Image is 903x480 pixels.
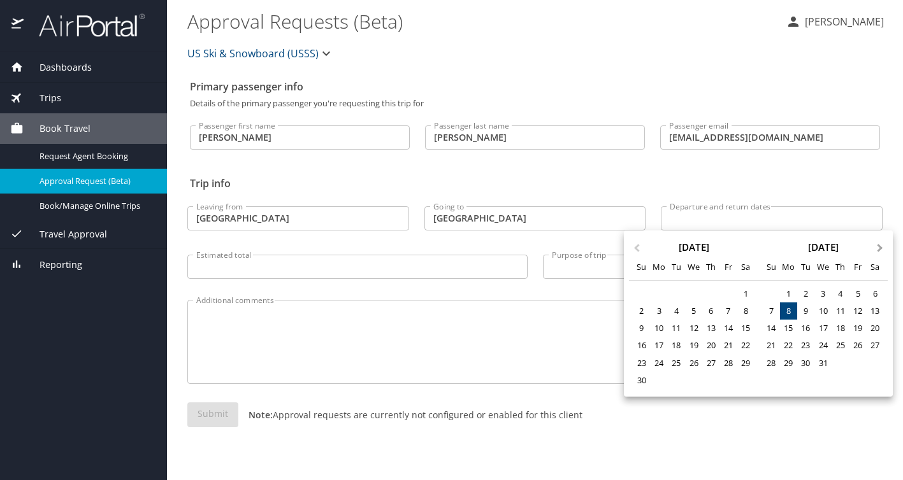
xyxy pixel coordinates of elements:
[702,320,719,337] div: Choose Thursday, November 13th, 2025
[849,320,866,337] div: Choose Friday, December 19th, 2025
[685,258,702,276] div: We
[780,320,797,337] div: Choose Monday, December 15th, 2025
[685,320,702,337] div: Choose Wednesday, November 12th, 2025
[737,355,755,372] div: Choose Saturday, November 29th, 2025
[867,258,884,276] div: Sa
[762,355,779,372] div: Choose Sunday, December 28th, 2025
[797,337,814,354] div: Choose Tuesday, December 23rd, 2025
[633,355,650,372] div: Choose Sunday, November 23rd, 2025
[797,355,814,372] div: Choose Tuesday, December 30th, 2025
[758,243,888,252] div: [DATE]
[849,285,866,302] div: Choose Friday, December 5th, 2025
[719,302,737,320] div: Choose Friday, November 7th, 2025
[719,337,737,354] div: Choose Friday, November 21st, 2025
[633,337,650,354] div: Choose Sunday, November 16th, 2025
[780,302,797,320] div: Choose Monday, December 8th, 2025
[814,285,832,302] div: Choose Wednesday, December 3rd, 2025
[814,355,832,372] div: Choose Wednesday, December 31st, 2025
[651,355,668,372] div: Choose Monday, November 24th, 2025
[702,302,719,320] div: Choose Thursday, November 6th, 2025
[668,302,685,320] div: Choose Tuesday, November 4th, 2025
[762,258,779,276] div: Su
[780,337,797,354] div: Choose Monday, December 22nd, 2025
[832,258,849,276] div: Th
[762,302,779,320] div: Choose Sunday, December 7th, 2025
[849,337,866,354] div: Choose Friday, December 26th, 2025
[668,355,685,372] div: Choose Tuesday, November 25th, 2025
[719,258,737,276] div: Fr
[832,302,849,320] div: Choose Thursday, December 11th, 2025
[780,258,797,276] div: Mo
[737,258,755,276] div: Sa
[737,337,755,354] div: Choose Saturday, November 22nd, 2025
[651,320,668,337] div: Choose Monday, November 10th, 2025
[814,337,832,354] div: Choose Wednesday, December 24th, 2025
[651,258,668,276] div: Mo
[651,337,668,354] div: Choose Monday, November 17th, 2025
[797,258,814,276] div: Tu
[814,302,832,320] div: Choose Wednesday, December 10th, 2025
[737,320,755,337] div: Choose Saturday, November 15th, 2025
[797,320,814,337] div: Choose Tuesday, December 16th, 2025
[762,320,779,337] div: Choose Sunday, December 14th, 2025
[685,302,702,320] div: Choose Wednesday, November 5th, 2025
[719,320,737,337] div: Choose Friday, November 14th, 2025
[737,302,755,320] div: Choose Saturday, November 8th, 2025
[867,285,884,302] div: Choose Saturday, December 6th, 2025
[625,232,646,252] button: Previous Month
[651,302,668,320] div: Choose Monday, November 3rd, 2025
[832,285,849,302] div: Choose Thursday, December 4th, 2025
[780,355,797,372] div: Choose Monday, December 29th, 2025
[633,302,650,320] div: Choose Sunday, November 2nd, 2025
[685,355,702,372] div: Choose Wednesday, November 26th, 2025
[668,320,685,337] div: Choose Tuesday, November 11th, 2025
[702,258,719,276] div: Th
[668,258,685,276] div: Tu
[633,320,650,337] div: Choose Sunday, November 9th, 2025
[762,337,779,354] div: Choose Sunday, December 21st, 2025
[867,337,884,354] div: Choose Saturday, December 27th, 2025
[702,355,719,372] div: Choose Thursday, November 27th, 2025
[685,337,702,354] div: Choose Wednesday, November 19th, 2025
[867,302,884,320] div: Choose Saturday, December 13th, 2025
[849,258,866,276] div: Fr
[797,302,814,320] div: Choose Tuesday, December 9th, 2025
[702,337,719,354] div: Choose Thursday, November 20th, 2025
[814,258,832,276] div: We
[797,285,814,302] div: Choose Tuesday, December 2nd, 2025
[668,337,685,354] div: Choose Tuesday, November 18th, 2025
[762,285,883,389] div: month 2025-12
[780,285,797,302] div: Choose Monday, December 1st, 2025
[832,337,849,354] div: Choose Thursday, December 25th, 2025
[871,232,892,252] button: Next Month
[814,320,832,337] div: Choose Wednesday, December 17th, 2025
[629,243,758,252] div: [DATE]
[633,285,754,389] div: month 2025-11
[737,285,755,302] div: Choose Saturday, November 1st, 2025
[633,258,650,276] div: Su
[849,302,866,320] div: Choose Friday, December 12th, 2025
[867,320,884,337] div: Choose Saturday, December 20th, 2025
[633,372,650,389] div: Choose Sunday, November 30th, 2025
[719,355,737,372] div: Choose Friday, November 28th, 2025
[832,320,849,337] div: Choose Thursday, December 18th, 2025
